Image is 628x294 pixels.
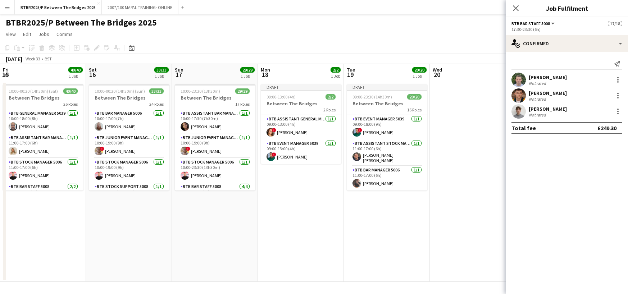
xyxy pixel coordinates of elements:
[89,183,169,207] app-card-role: BTB Stock support 50081/110:00-23:30 (13h30m)
[407,94,422,100] span: 20/20
[272,128,276,132] span: !
[175,109,255,134] app-card-role: BTB Assistant Bar Manager 50061/110:00-17:30 (7h30m)[PERSON_NAME]
[241,73,254,79] div: 1 Job
[175,84,255,190] app-job-card: 10:00-23:30 (13h30m)29/29Between The Bridges17 RolesBTB Assistant Bar Manager 50061/110:00-17:30 ...
[175,66,183,73] span: Sun
[69,73,82,79] div: 1 Job
[261,115,341,139] app-card-role: BTB Assistant General Manager 50061/109:00-13:00 (4h)![PERSON_NAME]
[240,67,255,73] span: 29/29
[3,84,83,190] app-job-card: 10:00-00:30 (14h30m) (Sat)40/40Between The Bridges26 RolesBTB General Manager 50391/110:00-18:00 ...
[529,106,567,112] div: [PERSON_NAME]
[100,147,104,151] span: !
[6,55,22,63] div: [DATE]
[358,128,362,132] span: !
[3,95,83,101] h3: Between The Bridges
[529,90,567,96] div: [PERSON_NAME]
[261,84,341,164] app-job-card: Draft09:00-13:00 (4h)2/2Between The Bridges2 RolesBTB Assistant General Manager 50061/109:00-13:0...
[261,139,341,164] app-card-role: BTB Event Manager 50391/109:00-13:00 (4h)![PERSON_NAME]
[261,66,270,73] span: Mon
[261,100,341,107] h3: Between The Bridges
[154,67,169,73] span: 33/33
[20,29,34,39] a: Edit
[175,183,255,238] app-card-role: BTB Bar Staff 50084/410:30-17:30 (7h)
[608,21,622,26] span: 17/18
[174,70,183,79] span: 17
[6,31,16,37] span: View
[23,31,31,37] span: Edit
[68,67,83,73] span: 40/40
[347,66,355,73] span: Tue
[186,147,190,151] span: !
[506,4,628,13] h3: Job Fulfilment
[3,29,19,39] a: View
[88,70,97,79] span: 16
[347,166,427,190] app-card-role: BTB Bar Manager 50061/111:00-17:00 (6h)[PERSON_NAME]
[3,109,83,134] app-card-role: BTB General Manager 50391/110:00-18:00 (8h)[PERSON_NAME]
[326,94,336,100] span: 2/2
[102,0,178,14] button: 2007/100 MAPAL TRAINING- ONLINE
[529,74,567,81] div: [PERSON_NAME]
[63,88,78,94] span: 40/40
[407,107,422,112] span: 16 Roles
[89,158,169,183] app-card-role: BTB Stock Manager 50061/110:00-19:00 (9h)[PERSON_NAME]
[89,134,169,158] app-card-role: BTB Junior Event Manager 50391/110:00-19:00 (9h)![PERSON_NAME]
[175,134,255,158] app-card-role: BTB Junior Event Manager 50391/110:00-19:00 (9h)![PERSON_NAME]
[511,21,550,26] span: BTB Bar Staff 5008
[155,73,168,79] div: 1 Job
[511,21,556,26] button: BTB Bar Staff 5008
[149,88,164,94] span: 33/33
[175,158,255,183] app-card-role: BTB Stock Manager 50061/110:00-23:30 (13h30m)[PERSON_NAME]
[272,152,276,157] span: !
[89,84,169,190] app-job-card: 10:00-00:30 (14h30m) (Sun)33/33Between The Bridges24 RolesBTB Bar Manager 50061/110:00-17:00 (7h)...
[3,158,83,183] app-card-role: BTB Stock Manager 50061/111:00-17:00 (6h)[PERSON_NAME]
[413,73,426,79] div: 1 Job
[95,88,145,94] span: 10:00-00:30 (14h30m) (Sun)
[260,70,270,79] span: 18
[89,66,97,73] span: Sat
[3,183,83,217] app-card-role: BTB Bar Staff 50082/211:30-17:30 (6h)
[15,0,102,14] button: BTBR2025/P Between The Bridges 2025
[347,100,427,107] h3: Between The Bridges
[529,96,547,102] div: Not rated
[511,124,536,132] div: Total fee
[56,31,73,37] span: Comms
[529,112,547,118] div: Not rated
[175,95,255,101] h3: Between The Bridges
[2,70,9,79] span: 15
[89,109,169,134] app-card-role: BTB Bar Manager 50061/110:00-17:00 (7h)[PERSON_NAME]
[412,67,427,73] span: 20/20
[9,88,58,94] span: 10:00-00:30 (14h30m) (Sat)
[529,81,547,86] div: Not rated
[63,101,78,107] span: 26 Roles
[54,29,76,39] a: Comms
[347,84,427,90] div: Draft
[352,94,392,100] span: 09:00-23:30 (14h30m)
[511,27,622,32] div: 17:30-23:30 (6h)
[347,84,427,190] app-job-card: Draft09:00-23:30 (14h30m)20/20Between The Bridges16 RolesBTB Event Manager 50391/109:00-18:00 (9h...
[331,73,340,79] div: 1 Job
[36,29,52,39] a: Jobs
[346,70,355,79] span: 19
[45,56,52,61] div: BST
[24,56,42,61] span: Week 33
[267,94,296,100] span: 09:00-13:00 (4h)
[261,84,341,90] div: Draft
[3,66,9,73] span: Fri
[347,115,427,139] app-card-role: BTB Event Manager 50391/109:00-18:00 (9h)![PERSON_NAME]
[433,66,442,73] span: Wed
[323,107,336,112] span: 2 Roles
[432,70,442,79] span: 20
[331,67,341,73] span: 2/2
[3,134,83,158] app-card-role: BTB Assistant Bar Manager 50061/111:00-17:00 (6h)[PERSON_NAME]
[506,35,628,52] div: Confirmed
[89,95,169,101] h3: Between The Bridges
[347,139,427,166] app-card-role: BTB Assistant Stock Manager 50061/111:00-17:00 (6h)[PERSON_NAME] [PERSON_NAME]
[149,101,164,107] span: 24 Roles
[6,17,157,28] h1: BTBR2025/P Between The Bridges 2025
[235,101,250,107] span: 17 Roles
[181,88,220,94] span: 10:00-23:30 (13h30m)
